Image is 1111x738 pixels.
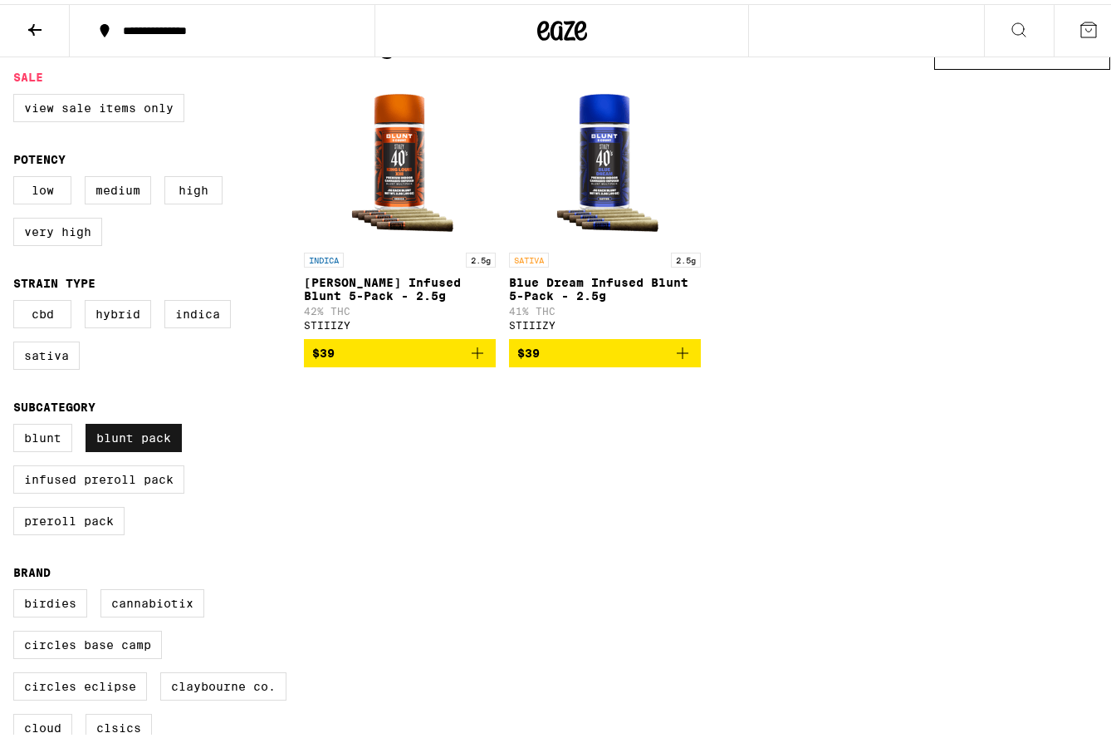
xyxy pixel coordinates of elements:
label: CLSICS [86,710,152,738]
label: Circles Eclipse [13,668,147,696]
p: Blue Dream Infused Blunt 5-Pack - 2.5g [509,272,701,298]
label: Low [13,172,71,200]
a: Open page for King Louis XIII Infused Blunt 5-Pack - 2.5g from STIIIZY [304,74,496,335]
img: STIIIZY - Blue Dream Infused Blunt 5-Pack - 2.5g [521,74,688,240]
legend: Sale [13,66,43,80]
label: Infused Preroll Pack [13,461,184,490]
p: 2.5g [671,248,701,263]
span: $39 [517,342,540,356]
label: High [164,172,223,200]
div: STIIIZY [304,316,496,327]
legend: Subcategory [13,396,95,410]
a: Open page for Blue Dream Infused Blunt 5-Pack - 2.5g from STIIIZY [509,74,701,335]
legend: Brand [13,562,51,575]
label: Hybrid [85,296,151,324]
button: Add to bag [509,335,701,363]
p: SATIVA [509,248,549,263]
label: Circles Base Camp [13,627,162,655]
label: Blunt Pack [86,420,182,448]
span: $39 [312,342,335,356]
label: Cloud [13,710,72,738]
p: 42% THC [304,302,496,312]
label: Sativa [13,337,80,366]
label: Preroll Pack [13,503,125,531]
p: 41% THC [509,302,701,312]
img: STIIIZY - King Louis XIII Infused Blunt 5-Pack - 2.5g [316,74,482,240]
label: View Sale Items Only [13,90,184,118]
legend: Potency [13,149,66,162]
label: Indica [164,296,231,324]
p: 2.5g [466,248,496,263]
span: Hi. Need any help? [10,12,120,25]
div: STIIIZY [509,316,701,327]
label: Blunt [13,420,72,448]
label: Medium [85,172,151,200]
label: Very High [13,214,102,242]
label: Birdies [13,585,87,613]
label: Claybourne Co. [160,668,286,696]
button: Add to bag [304,335,496,363]
p: INDICA [304,248,344,263]
label: Cannabiotix [100,585,204,613]
label: CBD [13,296,71,324]
legend: Strain Type [13,273,95,286]
p: [PERSON_NAME] Infused Blunt 5-Pack - 2.5g [304,272,496,298]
